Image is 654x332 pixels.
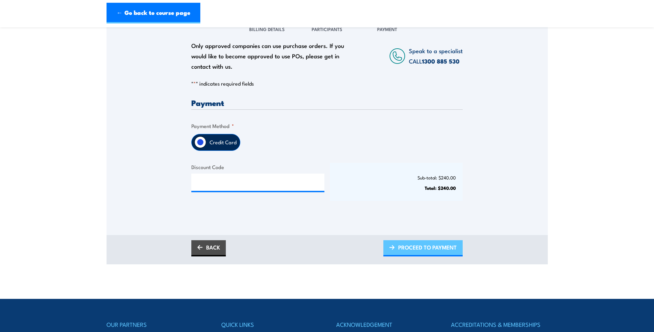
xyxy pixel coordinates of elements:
[377,26,397,32] span: Payment
[409,46,463,65] span: Speak to a specialist CALL
[383,240,463,256] a: PROCEED TO PAYMENT
[425,184,456,191] strong: Total: $240.00
[206,134,240,150] label: Credit Card
[337,175,456,180] p: Sub-total: $240.00
[451,320,547,329] h4: ACCREDITATIONS & MEMBERSHIPS
[191,163,324,171] label: Discount Code
[312,26,342,32] span: Participants
[191,240,226,256] a: BACK
[191,122,234,130] legend: Payment Method
[107,320,203,329] h4: OUR PARTNERS
[191,80,463,87] p: " " indicates required fields
[398,238,457,256] span: PROCEED TO PAYMENT
[249,26,285,32] span: Billing Details
[107,3,200,23] a: ← Go back to course page
[191,99,463,107] h3: Payment
[221,320,318,329] h4: QUICK LINKS
[336,320,433,329] h4: ACKNOWLEDGEMENT
[191,40,348,71] div: Only approved companies can use purchase orders. If you would like to become approved to use POs,...
[422,57,460,66] a: 1300 885 530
